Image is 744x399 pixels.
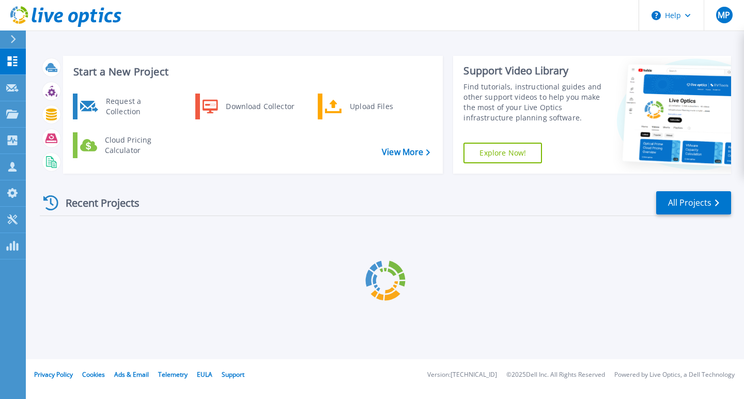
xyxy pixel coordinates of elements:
[318,94,424,119] a: Upload Files
[718,11,730,19] span: MP
[345,96,421,117] div: Upload Files
[382,147,430,157] a: View More
[40,190,153,216] div: Recent Projects
[221,96,299,117] div: Download Collector
[158,370,188,379] a: Telemetry
[100,135,176,156] div: Cloud Pricing Calculator
[463,64,602,78] div: Support Video Library
[614,372,735,378] li: Powered by Live Optics, a Dell Technology
[463,143,542,163] a: Explore Now!
[222,370,244,379] a: Support
[506,372,605,378] li: © 2025 Dell Inc. All Rights Reserved
[195,94,301,119] a: Download Collector
[73,132,179,158] a: Cloud Pricing Calculator
[656,191,731,214] a: All Projects
[427,372,497,378] li: Version: [TECHNICAL_ID]
[82,370,105,379] a: Cookies
[197,370,212,379] a: EULA
[114,370,149,379] a: Ads & Email
[34,370,73,379] a: Privacy Policy
[463,82,602,123] div: Find tutorials, instructional guides and other support videos to help you make the most of your L...
[101,96,176,117] div: Request a Collection
[73,94,179,119] a: Request a Collection
[73,66,430,78] h3: Start a New Project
